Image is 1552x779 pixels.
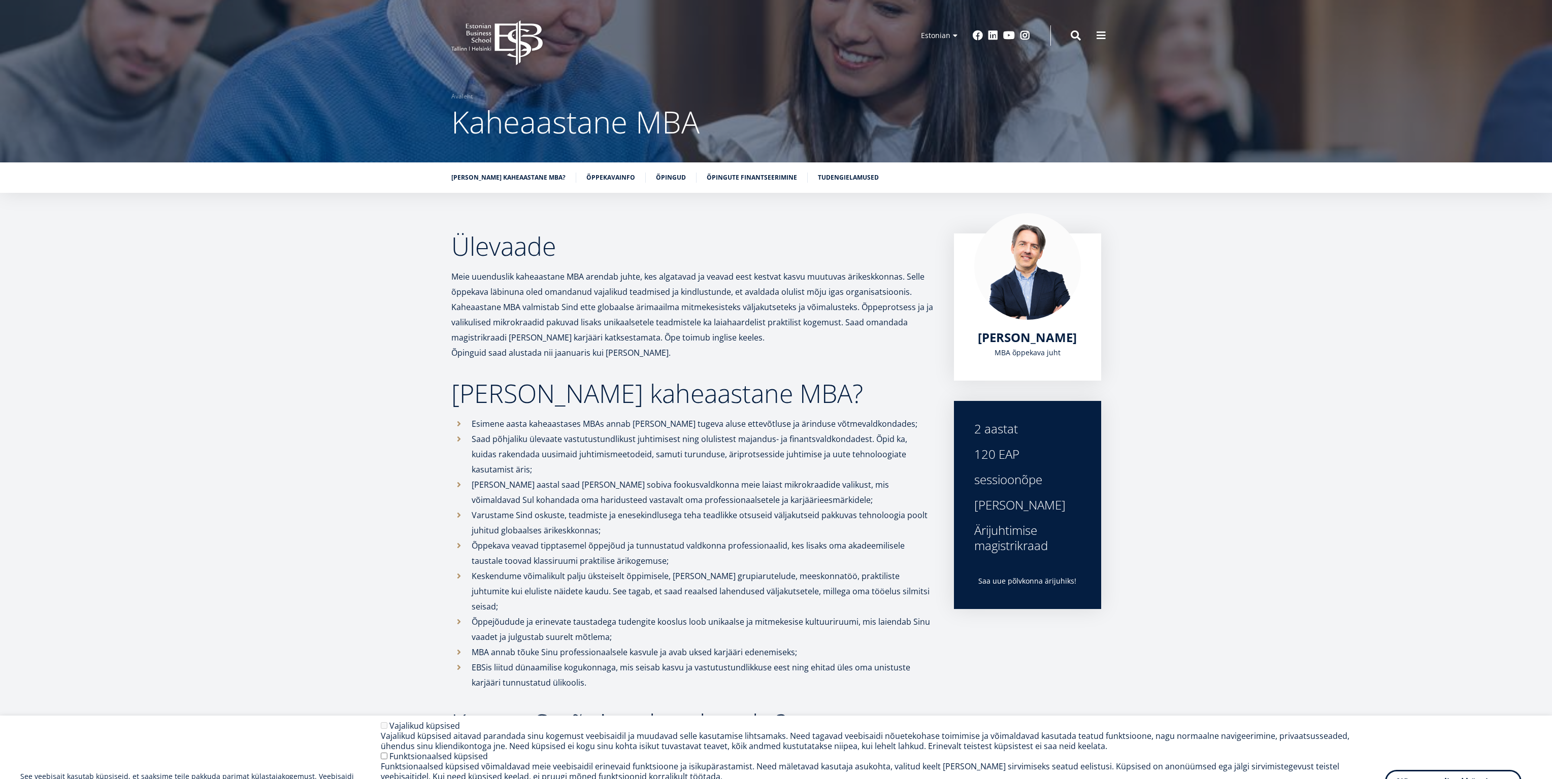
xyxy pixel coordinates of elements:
a: Avaleht [451,91,473,101]
p: Saa uue põlvkonna ärijuhiks! [974,573,1081,589]
p: [PERSON_NAME] aastal saad [PERSON_NAME] sobiva fookusvaldkonna meie laiast mikrokraadide valikust... [472,477,934,507]
p: Saad põhjaliku ülevaate vastutustundlikust juhtimisest ning olulistest majandus- ja finantsvaldko... [472,431,934,477]
p: MBA annab tõuke Sinu professionaalsele kasvule ja avab uksed karjääri edenemiseks; [472,645,934,660]
div: sessioonõpe [974,472,1081,487]
h2: Kes on Su õpingukaaslasteks? [451,710,934,736]
span: Kaheaastane MBA [451,101,700,143]
a: [PERSON_NAME] [978,330,1077,345]
label: Vajalikud küpsised [389,720,460,731]
a: [PERSON_NAME] kaheaastane MBA? [451,173,566,183]
div: 2 aastat [974,421,1081,436]
h2: Ülevaade [451,233,934,259]
p: Õppejõudude ja erinevate taustadega tudengite kooslus loob unikaalse ja mitmekesise kultuuriruumi... [472,614,934,645]
a: Facebook [973,30,983,41]
p: Õpinguid saad alustada nii jaanuaris kui [PERSON_NAME]. [451,345,934,360]
a: Õppekavainfo [586,173,635,183]
p: Õppekava veavad tipptasemel õppejõud ja tunnustatud valdkonna professionaalid, kes lisaks oma aka... [472,538,934,568]
a: Linkedin [988,30,998,41]
a: Tudengielamused [818,173,879,183]
img: Marko Rillo [974,213,1081,320]
div: MBA õppekava juht [974,345,1081,360]
a: Õpingute finantseerimine [707,173,797,183]
p: EBSis liitud dünaamilise kogukonnaga, mis seisab kasvu ja vastutustundlikkuse eest ning ehitad ül... [472,660,934,690]
p: Varustame Sind oskuste, teadmiste ja enesekindlusega teha teadlikke otsuseid väljakutseid pakkuva... [472,507,934,538]
div: Vajalikud küpsised aitavad parandada sinu kogemust veebisaidil ja muudavad selle kasutamise lihts... [381,731,1385,751]
div: 120 EAP [974,447,1081,462]
a: Instagram [1020,30,1030,41]
div: Ärijuhtimise magistrikraad [974,523,1081,553]
p: Keskendume võimalikult palju üksteiselt õppimisele, [PERSON_NAME] grupiarutelude, meeskonnatöö, p... [472,568,934,614]
span: [PERSON_NAME] [978,329,1077,346]
h2: [PERSON_NAME] kaheaastane MBA? [451,381,934,406]
p: Meie uuenduslik kaheaastane MBA arendab juhte, kes algatavad ja veavad eest kestvat kasvu muutuva... [451,269,934,345]
a: Youtube [1003,30,1015,41]
a: Õpingud [656,173,686,183]
label: Funktsionaalsed küpsised [389,751,488,762]
div: [PERSON_NAME] [974,497,1081,513]
p: Esimene aasta kaheaastases MBAs annab [PERSON_NAME] tugeva aluse ettevõtluse ja ärinduse võtmeval... [472,416,934,431]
